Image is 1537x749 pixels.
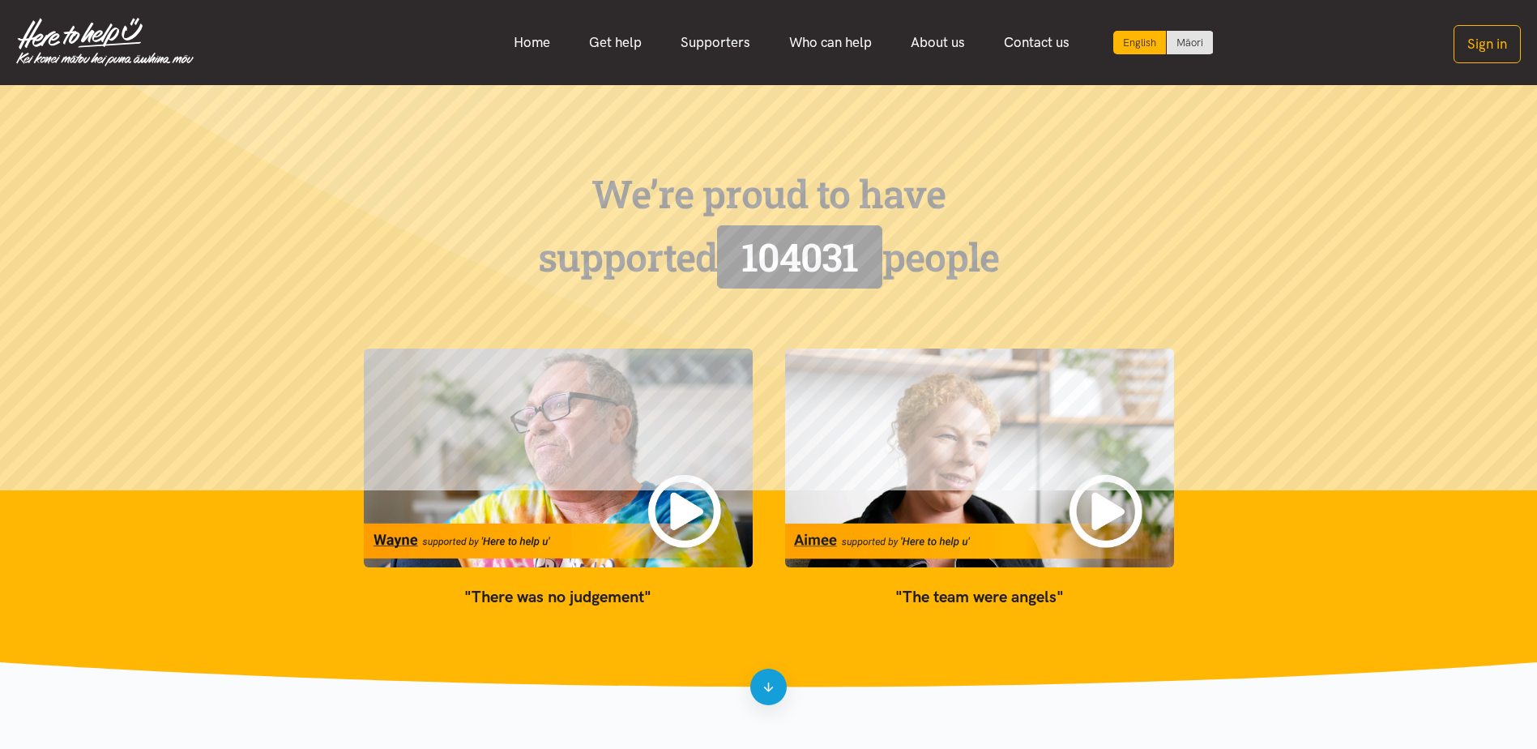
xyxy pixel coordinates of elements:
[984,25,1089,60] a: Contact us
[364,163,1174,289] div: We’re proud to have supported people
[364,584,753,610] blockquote: "There was no judgement"
[1113,31,1214,54] div: Language toggle
[891,25,984,60] a: About us
[1454,25,1521,63] button: Sign in
[570,25,661,60] a: Get help
[661,25,770,60] a: Supporters
[16,18,194,66] img: Home
[785,349,1174,567] img: The team were angels video
[364,349,753,567] img: There was no judgement video
[770,25,891,60] a: Who can help
[1167,31,1213,54] a: Switch to Te Reo Māori
[494,25,570,60] a: Home
[1113,31,1167,54] div: Current language
[785,584,1174,610] blockquote: "The team were angels"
